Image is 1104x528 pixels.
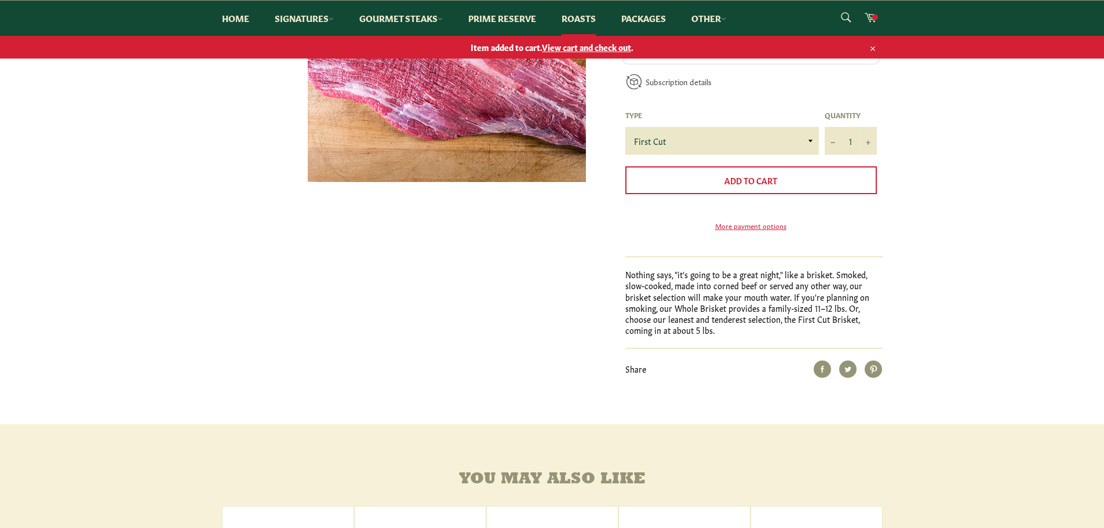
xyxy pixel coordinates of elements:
[542,41,631,53] span: View cart and check out
[210,42,894,53] span: Item added to cart. .
[680,1,738,36] a: Other
[457,1,548,36] a: Prime Reserve
[610,1,677,36] a: Packages
[625,110,819,120] label: Type
[210,36,894,59] a: Item added to cart.View cart and check out.
[625,221,877,231] a: More payment options
[625,166,877,194] button: Add to Cart
[210,1,261,36] a: Home
[625,269,883,336] p: Nothing says, "it's going to be a great night," like a brisket. Smoked, slow-cooked, made into co...
[348,1,454,36] a: Gourmet Steaks
[625,363,646,374] span: Share
[825,127,842,155] button: Reduce item quantity by one
[825,110,877,120] label: Quantity
[646,76,712,87] a: Subscription details
[859,127,877,155] button: Increase item quantity by one
[222,471,883,489] h4: You may also like
[550,1,607,36] a: Roasts
[263,1,345,36] a: Signatures
[724,174,777,186] span: Add to Cart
